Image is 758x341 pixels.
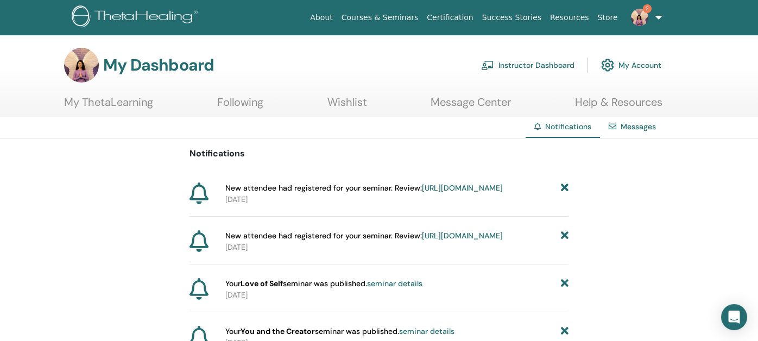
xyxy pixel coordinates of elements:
strong: Love of Self [241,279,283,288]
a: Wishlist [327,96,367,117]
a: Certification [422,8,477,28]
a: About [306,8,337,28]
img: chalkboard-teacher.svg [481,60,494,70]
img: cog.svg [601,56,614,74]
a: Success Stories [478,8,546,28]
span: 2 [643,4,652,13]
span: Your seminar was published. [225,326,454,337]
a: Instructor Dashboard [481,53,574,77]
img: logo.png [72,5,201,30]
img: default.jpg [631,9,648,26]
span: Your seminar was published. [225,278,422,289]
span: Notifications [545,122,591,131]
p: [DATE] [225,242,568,253]
a: My Account [601,53,661,77]
a: Following [217,96,263,117]
h3: My Dashboard [103,55,214,75]
p: [DATE] [225,194,568,205]
a: Store [593,8,622,28]
a: Help & Resources [575,96,662,117]
a: Courses & Seminars [337,8,423,28]
div: Open Intercom Messenger [721,304,747,330]
span: New attendee had registered for your seminar. Review: [225,230,503,242]
a: [URL][DOMAIN_NAME] [422,231,503,241]
strong: You and the Creator [241,326,315,336]
a: Messages [621,122,656,131]
a: [URL][DOMAIN_NAME] [422,183,503,193]
a: My ThetaLearning [64,96,153,117]
p: [DATE] [225,289,568,301]
a: Resources [546,8,593,28]
img: default.jpg [64,48,99,83]
span: New attendee had registered for your seminar. Review: [225,182,503,194]
p: Notifications [189,147,568,160]
a: Message Center [431,96,511,117]
a: seminar details [367,279,422,288]
a: seminar details [399,326,454,336]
